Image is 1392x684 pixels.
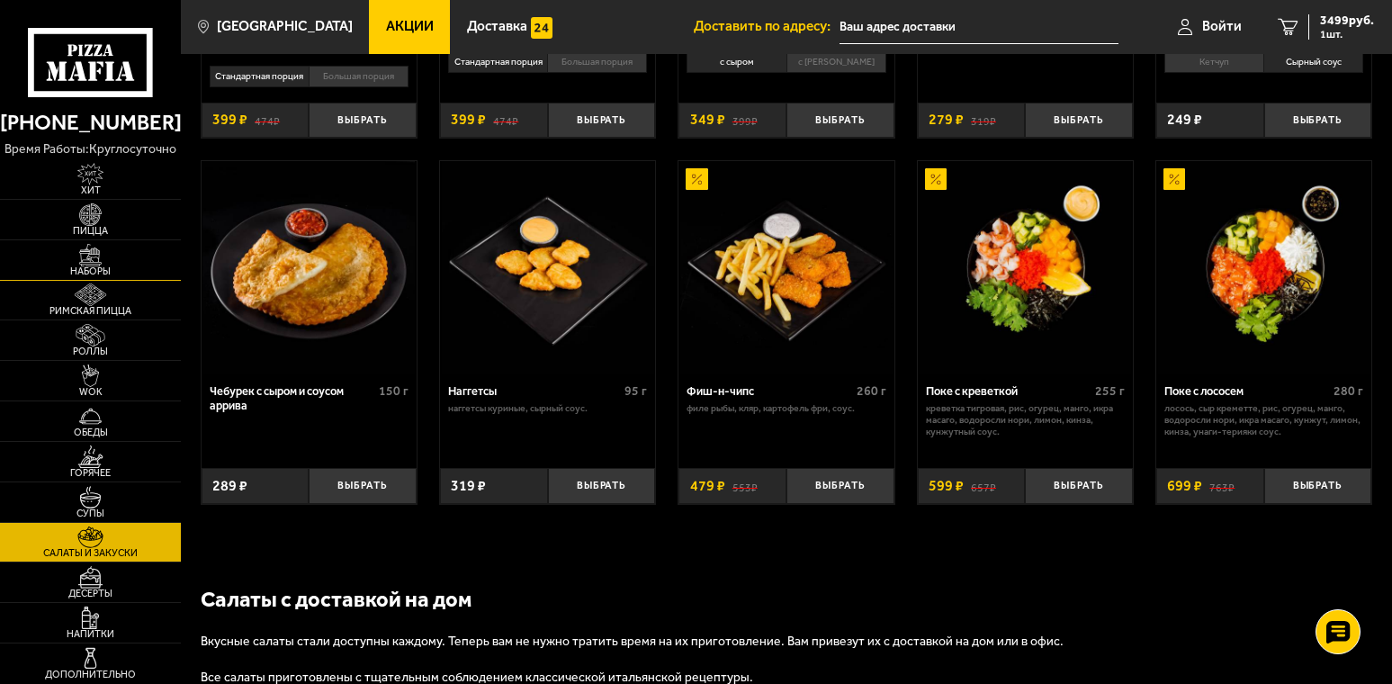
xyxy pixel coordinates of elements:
span: 349 ₽ [690,112,725,127]
img: Акционный [925,168,947,190]
li: Стандартная порция [210,66,309,86]
a: АкционныйПоке с лососем [1156,161,1371,373]
span: 1 шт. [1320,29,1374,40]
button: Выбрать [786,103,894,138]
button: Выбрать [309,468,417,503]
p: лосось, Сыр креметте, рис, огурец, манго, водоросли Нори, икра масаго, кунжут, лимон, кинза, унаг... [1164,403,1363,438]
button: Выбрать [548,468,656,503]
a: АкционныйПоке с креветкой [918,161,1133,373]
li: Стандартная порция [448,51,547,72]
span: 319 ₽ [451,479,486,493]
button: Выбрать [1264,103,1372,138]
div: Фиш-н-чипс [687,384,851,398]
span: 699 ₽ [1167,479,1202,493]
span: 399 ₽ [451,112,486,127]
button: Выбрать [1264,468,1372,503]
span: 280 г [1334,383,1363,399]
img: 15daf4d41897b9f0e9f617042186c801.svg [531,17,552,39]
span: Вкусные салаты стали доступны каждому. Теперь вам не нужно тратить время на их приготовление. Вам... [201,634,1064,649]
b: Салаты с доставкой на дом [201,587,471,612]
span: Доставить по адресу: [694,20,840,33]
img: Акционный [1163,168,1185,190]
p: креветка тигровая, рис, огурец, манго, икра масаго, водоросли Нори, лимон, кинза, кунжутный соус. [926,403,1125,438]
img: Наггетсы [442,161,654,373]
span: 599 ₽ [929,479,964,493]
li: Кетчуп [1164,51,1263,72]
span: 260 г [857,383,886,399]
span: [GEOGRAPHIC_DATA] [217,20,353,33]
button: Выбрать [1025,103,1133,138]
p: наггетсы куриные, сырный соус. [448,403,647,415]
span: 289 ₽ [212,479,247,493]
s: 763 ₽ [1209,479,1235,493]
span: 279 ₽ [929,112,964,127]
div: 0 [440,47,655,92]
s: 319 ₽ [971,112,996,127]
span: Войти [1202,20,1242,33]
span: 249 ₽ [1167,112,1202,127]
span: 95 г [624,383,647,399]
span: 3499 руб. [1320,14,1374,27]
s: 553 ₽ [732,479,758,493]
li: с сыром [687,51,786,72]
s: 399 ₽ [732,112,758,127]
img: Акционный [686,168,707,190]
span: 255 г [1095,383,1125,399]
s: 474 ₽ [493,112,518,127]
button: Выбрать [1025,468,1133,503]
input: Ваш адрес доставки [840,11,1118,44]
span: 399 ₽ [212,112,247,127]
img: Чебурек с сыром и соусом аррива [202,161,415,373]
li: Сырный соус [1263,51,1363,72]
span: Доставка [467,20,527,33]
div: 0 [1156,47,1371,92]
img: Поке с лососем [1158,161,1370,373]
div: Поке с креветкой [926,384,1091,398]
div: 0 [678,47,894,92]
span: 150 г [379,383,409,399]
s: 474 ₽ [255,112,280,127]
a: Наггетсы [440,161,655,373]
a: Чебурек с сыром и соусом аррива [202,161,417,373]
s: 657 ₽ [971,479,996,493]
p: филе рыбы, кляр, картофель фри, соус. [687,403,885,415]
span: 479 ₽ [690,479,725,493]
div: Чебурек с сыром и соусом аррива [210,384,374,412]
img: Фиш-н-чипс [680,161,893,373]
a: АкционныйФиш-н-чипс [678,161,894,373]
button: Выбрать [786,468,894,503]
li: с [PERSON_NAME] [786,51,886,72]
img: Поке с креветкой [919,161,1131,373]
button: Выбрать [548,103,656,138]
div: Наггетсы [448,384,620,398]
button: Выбрать [309,103,417,138]
div: Поке с лососем [1164,384,1329,398]
li: Большая порция [309,66,409,86]
span: Акции [386,20,434,33]
li: Большая порция [547,51,647,72]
